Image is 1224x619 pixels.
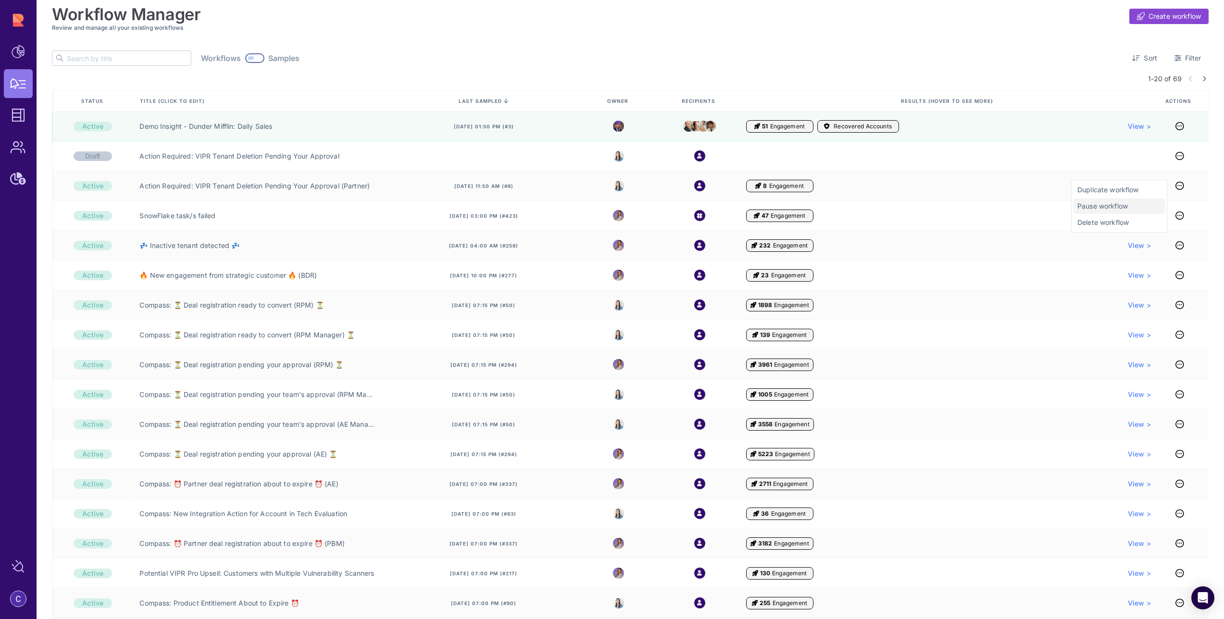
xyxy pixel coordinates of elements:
a: Compass: ⏳ Deal registration pending your approval (AE) ⏳ [139,449,337,459]
span: [DATE] 07:00 pm (#337) [450,540,518,547]
img: 8525803544391_e4bc78f9dfe39fb1ff36_32.jpg [613,150,624,161]
span: 2711 [759,480,772,488]
img: 8988563339665_5a12f1d3e1fcf310ea11_32.png [613,359,624,370]
a: Compass: Product Entitlement About to Expire ⏰ [139,598,299,608]
i: Engagement [755,182,761,190]
img: 8988563339665_5a12f1d3e1fcf310ea11_32.png [613,568,624,579]
img: 8525803544391_e4bc78f9dfe39fb1ff36_32.jpg [613,389,624,400]
img: jim.jpeg [705,121,716,132]
span: [DATE] 07:15 pm (#50) [452,302,515,309]
i: Engagement [751,480,757,488]
a: Compass: ⏳ Deal registration pending your team's approval (RPM Manager) ⏳ [139,390,375,399]
i: Engagement [752,599,758,607]
img: 8988563339665_5a12f1d3e1fcf310ea11_32.png [613,448,624,459]
img: michael.jpeg [613,121,624,132]
span: Recovered Accounts [834,123,892,130]
span: [DATE] 03:00 pm (#423) [450,212,518,219]
span: 36 [761,510,769,518]
div: Active [74,449,112,459]
span: [DATE] 07:00 pm (#217) [450,570,517,577]
span: 51 [762,123,768,130]
span: View > [1128,241,1151,250]
a: View > [1128,360,1151,370]
span: 5223 [758,450,774,458]
a: 💤 Inactive tenant detected 💤 [139,241,239,250]
a: View > [1128,330,1151,340]
span: View > [1128,390,1151,399]
img: 8525803544391_e4bc78f9dfe39fb1ff36_32.jpg [613,180,624,191]
img: 8525803544391_e4bc78f9dfe39fb1ff36_32.jpg [613,329,624,340]
span: 1005 [758,391,772,398]
div: Active [74,330,112,340]
a: View > [1128,122,1151,131]
div: Active [74,360,112,370]
div: Active [74,569,112,578]
span: Sort [1144,53,1157,63]
div: Draft [74,151,112,161]
h3: Review and manage all your existing workflows [52,24,1209,31]
a: View > [1128,271,1151,280]
span: Actions [1165,98,1193,104]
span: Status [81,98,105,104]
img: 8525803544391_e4bc78f9dfe39fb1ff36_32.jpg [613,299,624,310]
h1: Workflow Manager [52,5,201,24]
input: Search by title [67,51,191,65]
span: Engagement [773,480,808,488]
div: Active [74,539,112,548]
span: Engagement [774,391,809,398]
a: Action Required: VIPR Tenant Deletion Pending Your Approval [139,151,339,161]
span: [DATE] 11:50 am (#8) [454,183,513,189]
a: Compass: ⏳ Deal registration ready to convert (RPM Manager) ⏳ [139,330,355,340]
i: Engagement [750,421,756,428]
div: Active [74,300,112,310]
span: 139 [760,331,770,339]
a: SnowFlake task/s failed [139,211,215,221]
span: Owner [607,98,630,104]
a: Compass: ⏳ Deal registration pending your team's approval (AE Manager) ⏳ [139,420,375,429]
span: Workflows [201,53,241,63]
div: Active [74,122,112,131]
span: [DATE] 07:15 pm (#50) [452,332,515,338]
img: 8988563339665_5a12f1d3e1fcf310ea11_32.png [613,270,624,281]
a: View > [1128,420,1151,429]
a: View > [1128,598,1151,608]
span: View > [1128,539,1151,548]
img: 8525803544391_e4bc78f9dfe39fb1ff36_32.jpg [613,597,624,608]
span: [DATE] 01:50 pm (#3) [454,123,514,130]
img: kevin.jpeg [690,121,701,131]
i: Engagement [754,123,760,130]
a: View > [1128,300,1151,310]
i: Engagement [750,450,756,458]
span: Title (click to edit) [140,98,207,104]
span: [DATE] 04:00 am (#258) [449,242,518,249]
a: View > [1128,479,1151,489]
div: Active [74,181,112,191]
span: [DATE] 07:00 pm (#90) [451,600,516,607]
span: 255 [760,599,770,607]
span: 232 [759,242,771,249]
i: Engagement [750,391,756,398]
span: [DATE] 07:00 pm (#83) [451,510,516,517]
span: [DATE] 07:15 pm (#294) [450,361,517,368]
img: 8988563339665_5a12f1d3e1fcf310ea11_32.png [613,538,624,549]
span: View > [1128,569,1151,578]
span: Engagement [773,599,807,607]
span: Engagement [773,242,808,249]
span: 47 [762,212,769,220]
i: Engagement [753,272,759,279]
span: Results (Hover to see more) [901,98,995,104]
span: Engagement [771,212,805,220]
span: View > [1128,449,1151,459]
span: 23 [761,272,769,279]
span: [DATE] 07:15 pm (#50) [452,421,515,428]
a: Compass: ⏳ Deal registration pending your approval (RPM) ⏳ [139,360,343,370]
i: Engagement [754,212,760,220]
a: Demo Insight - Dunder Mifflin: Daily Sales [139,122,272,131]
span: Create workflow [1149,12,1201,21]
div: Active [74,598,112,608]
